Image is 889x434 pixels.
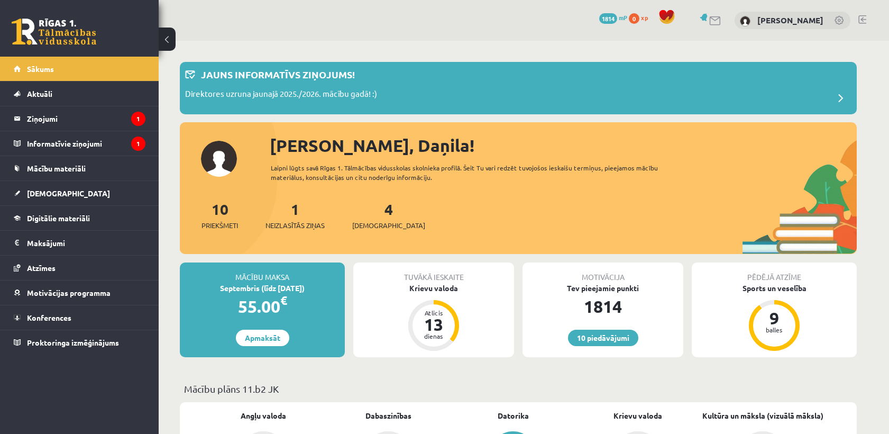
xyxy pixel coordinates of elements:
div: 13 [418,316,450,333]
a: Jauns informatīvs ziņojums! Direktores uzruna jaunajā 2025./2026. mācību gadā! :) [185,67,851,109]
span: Konferences [27,313,71,322]
a: Motivācijas programma [14,281,145,305]
span: [DEMOGRAPHIC_DATA] [27,188,110,198]
div: Pēdējā atzīme [692,263,857,283]
span: € [280,293,287,308]
a: Sports un veselība 9 balles [692,283,857,352]
a: Datorika [498,410,529,421]
div: Tuvākā ieskaite [353,263,514,283]
div: 1814 [523,294,683,319]
div: 9 [758,310,790,327]
span: xp [641,13,648,22]
a: 1814 mP [599,13,627,22]
a: Dabaszinības [365,410,411,421]
span: mP [619,13,627,22]
div: Septembris (līdz [DATE]) [180,283,345,294]
a: Informatīvie ziņojumi1 [14,131,145,156]
div: Laipni lūgts savā Rīgas 1. Tālmācības vidusskolas skolnieka profilā. Šeit Tu vari redzēt tuvojošo... [271,163,677,182]
a: Atzīmes [14,256,145,280]
a: 10 piedāvājumi [568,330,638,346]
span: Atzīmes [27,263,56,273]
a: Mācību materiāli [14,156,145,180]
span: Sākums [27,64,54,74]
a: Digitālie materiāli [14,206,145,230]
img: Daņila Kuzmins [740,16,750,26]
i: 1 [131,137,145,151]
span: 0 [629,13,639,24]
div: 55.00 [180,294,345,319]
a: [DEMOGRAPHIC_DATA] [14,181,145,205]
a: 4[DEMOGRAPHIC_DATA] [352,200,425,231]
a: Apmaksāt [236,330,289,346]
div: Krievu valoda [353,283,514,294]
a: Angļu valoda [241,410,286,421]
div: Sports un veselība [692,283,857,294]
legend: Ziņojumi [27,106,145,131]
legend: Informatīvie ziņojumi [27,131,145,156]
a: Sākums [14,57,145,81]
div: Motivācija [523,263,683,283]
a: Aktuāli [14,82,145,106]
p: Direktores uzruna jaunajā 2025./2026. mācību gadā! :) [185,88,377,103]
a: 10Priekšmeti [201,200,238,231]
span: Proktoringa izmēģinājums [27,338,119,347]
span: Digitālie materiāli [27,213,90,223]
a: [PERSON_NAME] [757,15,823,25]
span: Mācību materiāli [27,164,86,173]
div: Mācību maksa [180,263,345,283]
a: Konferences [14,305,145,330]
span: Neizlasītās ziņas [265,220,325,231]
a: 0 xp [629,13,653,22]
span: Aktuāli [27,89,52,98]
p: Mācību plāns 11.b2 JK [184,382,853,396]
a: 1Neizlasītās ziņas [265,200,325,231]
div: dienas [418,333,450,339]
a: Maksājumi [14,231,145,255]
div: balles [758,327,790,333]
a: Krievu valoda [613,410,662,421]
span: [DEMOGRAPHIC_DATA] [352,220,425,231]
a: Rīgas 1. Tālmācības vidusskola [12,19,96,45]
div: [PERSON_NAME], Daņila! [270,133,857,158]
i: 1 [131,112,145,126]
a: Krievu valoda Atlicis 13 dienas [353,283,514,352]
span: Priekšmeti [201,220,238,231]
a: Kultūra un māksla (vizuālā māksla) [702,410,823,421]
div: Atlicis [418,310,450,316]
div: Tev pieejamie punkti [523,283,683,294]
span: 1814 [599,13,617,24]
span: Motivācijas programma [27,288,111,297]
a: Ziņojumi1 [14,106,145,131]
a: Proktoringa izmēģinājums [14,330,145,355]
legend: Maksājumi [27,231,145,255]
p: Jauns informatīvs ziņojums! [201,67,355,82]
